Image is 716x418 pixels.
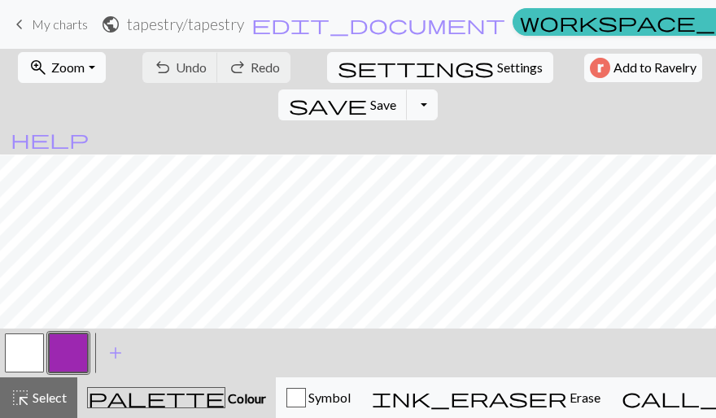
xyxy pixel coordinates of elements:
h2: tapestry / tapestry [127,15,244,33]
span: zoom_in [28,56,48,79]
span: Zoom [51,59,85,75]
button: Add to Ravelry [584,54,702,82]
span: keyboard_arrow_left [10,13,29,36]
span: Colour [225,390,266,406]
i: Settings [338,58,494,77]
span: Settings [497,58,543,77]
span: Erase [567,390,600,405]
span: My charts [32,16,88,32]
span: add [106,342,125,364]
span: Select [30,390,67,405]
span: edit_document [251,13,505,36]
span: help [11,128,89,150]
button: Symbol [276,377,361,418]
button: SettingsSettings [327,52,553,83]
span: Symbol [306,390,351,405]
span: Save [370,97,396,112]
button: Zoom [18,52,105,83]
span: ink_eraser [372,386,567,409]
span: highlight_alt [11,386,30,409]
span: palette [88,386,225,409]
button: Colour [77,377,276,418]
button: Erase [361,377,611,418]
button: Save [278,89,408,120]
span: settings [338,56,494,79]
span: Add to Ravelry [613,58,696,78]
img: Ravelry [590,58,610,78]
span: save [289,94,367,116]
a: My charts [10,11,88,38]
span: public [101,13,120,36]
